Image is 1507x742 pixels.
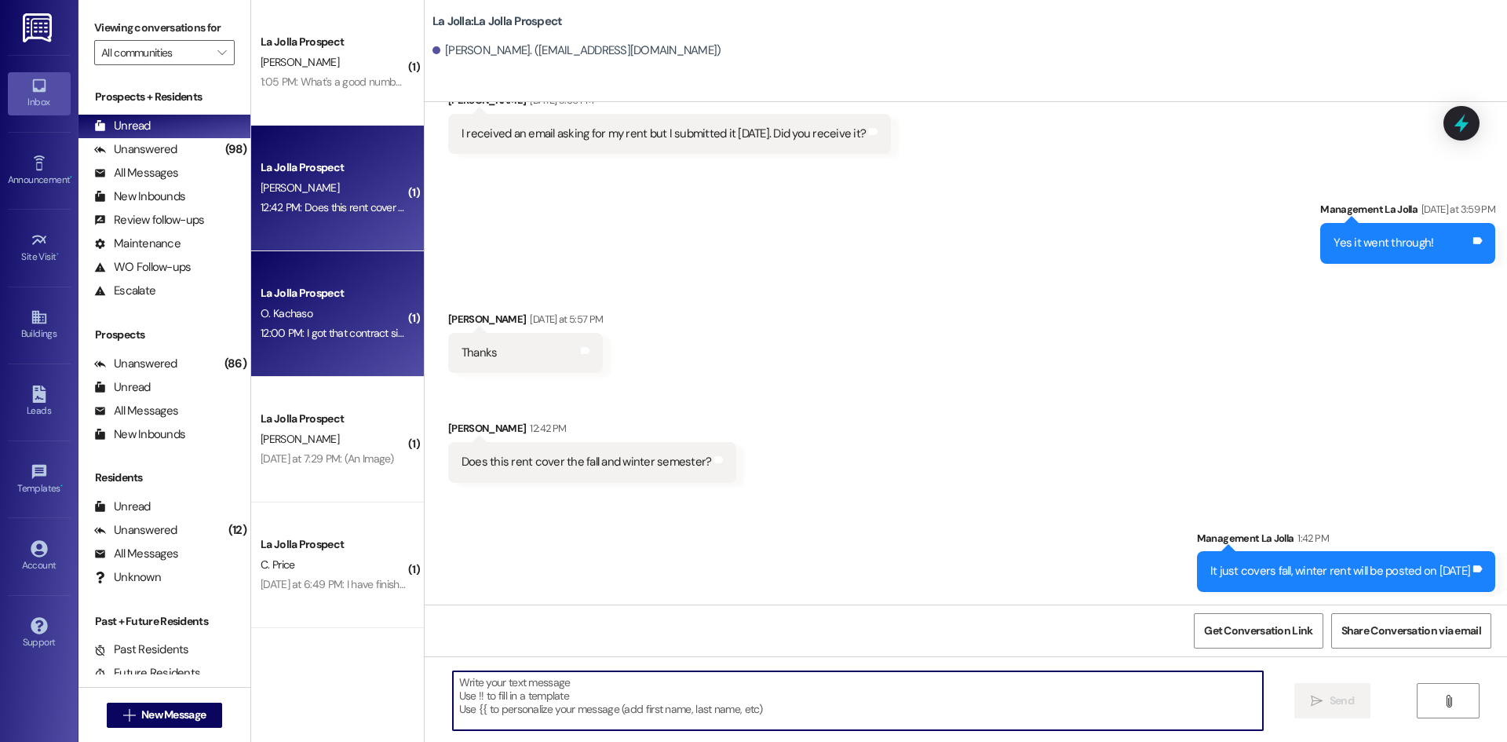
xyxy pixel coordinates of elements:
a: Leads [8,381,71,423]
a: Inbox [8,72,71,115]
span: Get Conversation Link [1204,623,1312,639]
div: (86) [221,352,250,376]
span: • [70,172,72,183]
div: Unanswered [94,356,177,372]
div: Prospects + Residents [78,89,250,105]
div: Maintenance [94,236,181,252]
div: Past + Future Residents [78,613,250,630]
a: Support [8,612,71,655]
a: Templates • [8,459,71,501]
div: Unread [94,379,151,396]
div: Does this rent cover the fall and winter semester? [462,454,712,470]
div: All Messages [94,165,178,181]
i:  [123,709,135,722]
button: Send [1294,683,1370,718]
div: Unread [94,118,151,134]
button: Get Conversation Link [1194,613,1323,649]
a: Buildings [8,304,71,346]
div: La Jolla Prospect [261,536,406,553]
div: Residents [78,470,250,486]
a: Site Visit • [8,227,71,269]
div: Management La Jolla [1197,530,1495,552]
div: All Messages [94,546,178,562]
button: New Message [107,703,223,728]
span: New Message [141,707,206,723]
div: All Messages [94,403,178,419]
div: Unanswered [94,141,177,158]
div: [PERSON_NAME] [448,92,891,114]
div: Future Residents [94,665,200,682]
div: It just covers fall, winter rent will be posted on [DATE] [1210,563,1470,579]
div: La Jolla Prospect [261,34,406,50]
span: C. Price [261,557,294,572]
i:  [1311,695,1323,707]
a: Account [8,535,71,578]
div: Yes it went through! [1334,235,1433,251]
i:  [217,46,226,59]
div: New Inbounds [94,188,185,205]
div: La Jolla Prospect [261,411,406,427]
div: 12:42 PM: Does this rent cover the fall and winter semester? [261,200,530,214]
img: ResiDesk Logo [23,13,55,42]
div: Review follow-ups [94,212,204,228]
div: Unanswered [94,522,177,539]
div: [DATE] at 3:59 PM [1418,201,1495,217]
div: [PERSON_NAME] [448,420,737,442]
div: 1:05 PM: What's a good number I can call?? [261,75,457,89]
div: 12:00 PM: I got that contract signed. Is there anything else I need to do on my end? [PERSON_NAME] [261,326,717,340]
div: [DATE] at 6:49 PM: I have finished my application [261,577,482,591]
span: Send [1330,693,1354,709]
button: Share Conversation via email [1331,613,1491,649]
div: Unread [94,499,151,515]
span: O. Kachaso [261,306,312,320]
span: [PERSON_NAME] [261,55,339,69]
div: [DATE] at 7:29 PM: (An Image) [261,451,394,466]
div: WO Follow-ups [94,259,191,276]
div: Escalate [94,283,155,299]
div: La Jolla Prospect [261,159,406,176]
span: • [57,249,59,260]
div: Unknown [94,569,161,586]
i:  [1443,695,1454,707]
div: 12:42 PM [526,420,566,437]
div: (98) [221,137,250,162]
input: All communities [101,40,210,65]
div: Past Residents [94,641,189,658]
span: [PERSON_NAME] [261,432,339,446]
div: (12) [224,518,250,543]
div: [DATE] at 5:57 PM [526,311,603,327]
div: I received an email asking for my rent but I submitted it [DATE]. Did you receive it? [462,126,866,142]
div: 1:42 PM [1294,530,1328,546]
b: La Jolla: La Jolla Prospect [432,13,563,30]
span: [PERSON_NAME] [261,181,339,195]
div: Thanks [462,345,498,361]
div: La Jolla Prospect [261,285,406,302]
div: Management La Jolla [1320,201,1495,223]
span: • [60,481,63,492]
div: Prospects [78,327,250,343]
div: [PERSON_NAME] [448,311,604,333]
span: Share Conversation via email [1341,623,1481,639]
div: New Inbounds [94,426,185,443]
div: [PERSON_NAME]. ([EMAIL_ADDRESS][DOMAIN_NAME]) [432,42,721,59]
label: Viewing conversations for [94,16,235,40]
